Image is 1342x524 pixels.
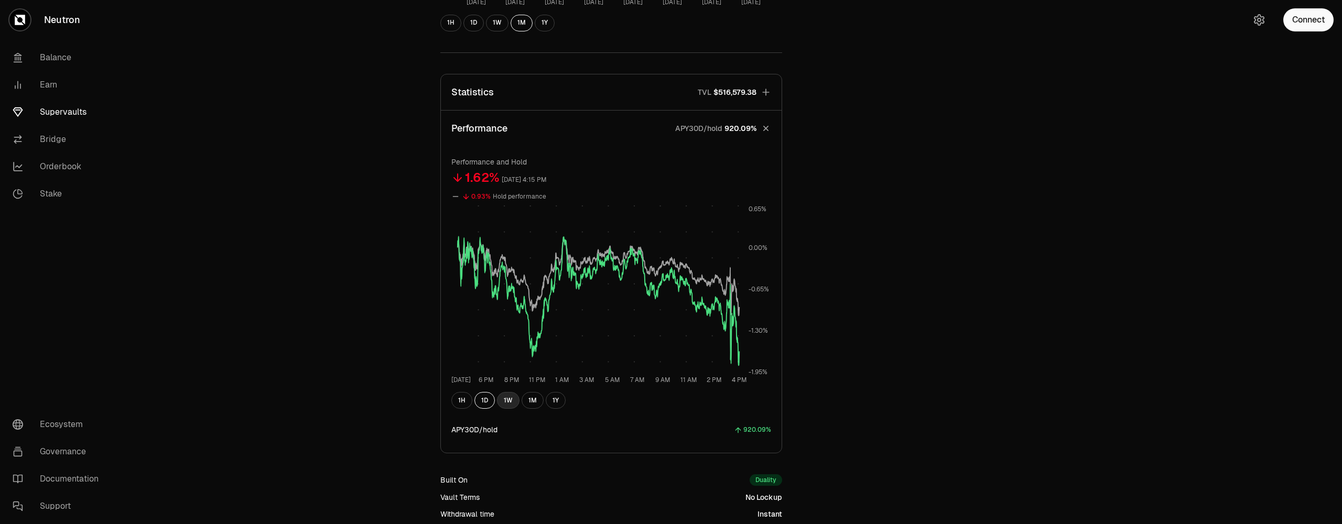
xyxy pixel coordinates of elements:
tspan: 11 AM [681,376,697,384]
button: StatisticsTVL$516,579.38 [441,74,782,110]
a: Stake [4,180,113,208]
tspan: 2 PM [707,376,722,384]
p: Performance [451,121,507,136]
tspan: 0.00% [749,243,768,252]
a: Earn [4,71,113,99]
tspan: [DATE] [451,376,471,384]
tspan: 5 AM [605,376,620,384]
tspan: 7 AM [631,376,645,384]
div: 0.93% [471,191,491,203]
p: Statistics [451,85,494,100]
div: Withdrawal time [440,509,494,519]
div: [DATE] 4:15 PM [502,174,547,186]
div: 1.62% [465,169,500,186]
div: 920.09% [743,424,771,436]
div: Built On [440,475,468,485]
a: Balance [4,44,113,71]
tspan: -1.95% [749,368,768,377]
div: Duality [750,474,782,486]
tspan: 6 PM [479,376,494,384]
a: Documentation [4,465,113,493]
button: Connect [1283,8,1334,31]
a: Supervaults [4,99,113,126]
tspan: 1 AM [556,376,569,384]
button: 1H [440,15,461,31]
button: 1W [486,15,508,31]
span: $516,579.38 [713,87,756,97]
p: TVL [698,87,711,97]
div: Instant [757,509,782,519]
button: 1D [463,15,484,31]
button: 1D [474,392,495,409]
tspan: 9 AM [656,376,670,384]
div: PerformanceAPY30D/hold920.09% [441,146,782,453]
tspan: -0.65% [749,285,770,293]
button: 1W [497,392,520,409]
button: 1Y [546,392,566,409]
div: Hold performance [493,191,546,203]
tspan: 4 PM [732,376,747,384]
tspan: 8 PM [504,376,519,384]
div: Vault Terms [440,492,480,503]
tspan: 11 PM [529,376,545,384]
tspan: 3 AM [580,376,594,384]
p: Performance and Hold [451,157,771,167]
tspan: -1.30% [749,326,769,335]
button: 1Y [535,15,555,31]
a: Governance [4,438,113,465]
a: Support [4,493,113,520]
button: 1M [511,15,533,31]
tspan: 0.65% [749,204,767,213]
button: 1H [451,392,472,409]
a: Bridge [4,126,113,153]
p: APY30D/hold [675,123,722,134]
button: PerformanceAPY30D/hold920.09% [441,111,782,146]
div: No Lockup [745,492,782,503]
div: APY30D/hold [451,424,497,435]
button: 1M [522,392,544,409]
a: Ecosystem [4,411,113,438]
span: 920.09% [724,123,756,134]
a: Orderbook [4,153,113,180]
